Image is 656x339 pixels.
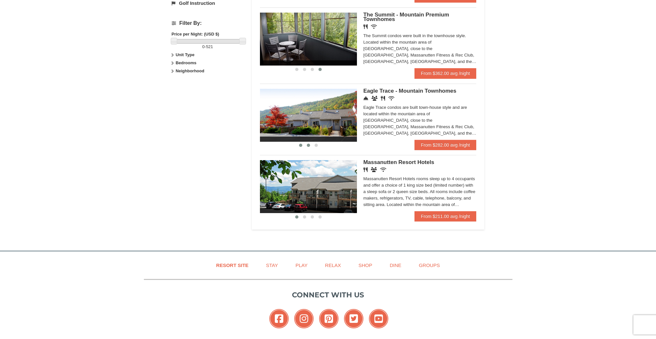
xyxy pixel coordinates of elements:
[414,68,477,78] a: From $362.00 avg /night
[363,96,368,101] i: Concierge Desk
[380,167,386,172] i: Wireless Internet (free)
[382,258,409,272] a: Dine
[363,33,477,65] div: The Summit condos were built in the townhouse style. Located within the mountain area of [GEOGRAP...
[287,258,316,272] a: Play
[381,96,385,101] i: Restaurant
[176,60,196,65] strong: Bedrooms
[172,44,244,50] label: -
[363,88,457,94] span: Eagle Trace - Mountain Townhomes
[371,167,377,172] i: Banquet Facilities
[176,68,204,73] strong: Neighborhood
[371,24,377,29] i: Wireless Internet (free)
[144,290,512,300] p: Connect with us
[414,211,477,221] a: From $211.00 avg /night
[363,24,368,29] i: Restaurant
[363,159,434,165] span: Massanutten Resort Hotels
[172,20,244,26] h4: Filter By:
[414,140,477,150] a: From $282.00 avg /night
[208,258,257,272] a: Resort Site
[363,104,477,137] div: Eagle Trace condos are built town-house style and are located within the mountain area of [GEOGRA...
[363,167,368,172] i: Restaurant
[388,96,394,101] i: Wireless Internet (free)
[206,44,213,49] span: 521
[363,12,449,22] span: The Summit - Mountain Premium Townhomes
[317,258,349,272] a: Relax
[363,176,477,208] div: Massanutten Resort Hotels rooms sleep up to 4 occupants and offer a choice of 1 king size bed (li...
[258,258,286,272] a: Stay
[176,52,194,57] strong: Unit Type
[350,258,381,272] a: Shop
[172,32,219,36] strong: Price per Night: (USD $)
[371,96,378,101] i: Conference Facilities
[411,258,448,272] a: Groups
[202,44,205,49] span: 0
